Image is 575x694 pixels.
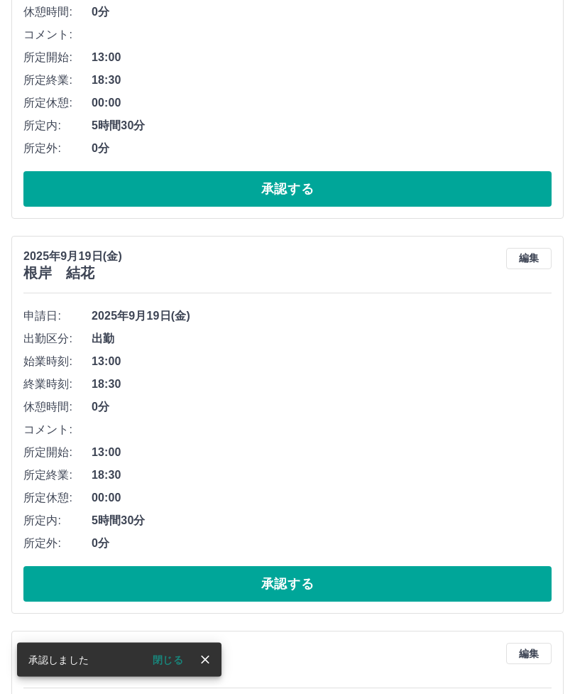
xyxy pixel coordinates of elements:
[28,647,89,673] div: 承認しました
[23,354,92,371] span: 始業時刻:
[23,308,92,325] span: 申請日:
[23,249,122,266] p: 2025年9月19日(金)
[506,249,552,270] button: 編集
[23,95,92,112] span: 所定休憩:
[23,490,92,507] span: 所定休憩:
[92,308,552,325] span: 2025年9月19日(金)
[92,513,552,530] span: 5時間30分
[92,50,552,67] span: 13:00
[23,399,92,416] span: 休憩時間:
[23,172,552,207] button: 承認する
[23,4,92,21] span: 休憩時間:
[23,467,92,484] span: 所定終業:
[23,536,92,553] span: 所定外:
[92,445,552,462] span: 13:00
[23,422,92,439] span: コメント:
[23,141,92,158] span: 所定外:
[92,354,552,371] span: 13:00
[92,4,552,21] span: 0分
[92,490,552,507] span: 00:00
[92,536,552,553] span: 0分
[92,95,552,112] span: 00:00
[23,266,122,282] h3: 根岸 結花
[23,567,552,602] button: 承認する
[23,50,92,67] span: 所定開始:
[23,118,92,135] span: 所定内:
[92,72,552,90] span: 18:30
[92,467,552,484] span: 18:30
[92,399,552,416] span: 0分
[92,331,552,348] span: 出勤
[92,118,552,135] span: 5時間30分
[92,376,552,394] span: 18:30
[23,376,92,394] span: 終業時刻:
[23,27,92,44] span: コメント:
[92,141,552,158] span: 0分
[506,644,552,665] button: 編集
[23,331,92,348] span: 出勤区分:
[23,513,92,530] span: 所定内:
[195,649,216,671] button: close
[23,445,92,462] span: 所定開始:
[23,72,92,90] span: 所定終業:
[141,649,195,671] button: 閉じる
